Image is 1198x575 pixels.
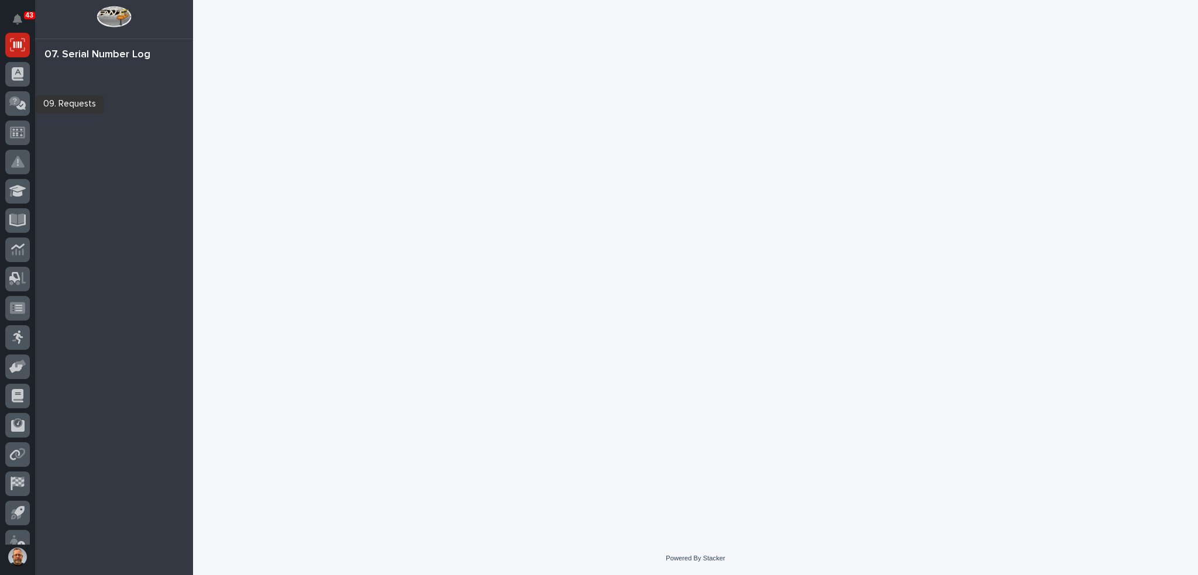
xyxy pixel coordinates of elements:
button: Notifications [5,7,30,32]
div: 07. Serial Number Log [44,49,150,61]
button: users-avatar [5,545,30,569]
img: Workspace Logo [97,6,131,27]
a: Powered By Stacker [666,555,725,562]
p: 43 [26,11,33,19]
div: Notifications43 [15,14,30,33]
